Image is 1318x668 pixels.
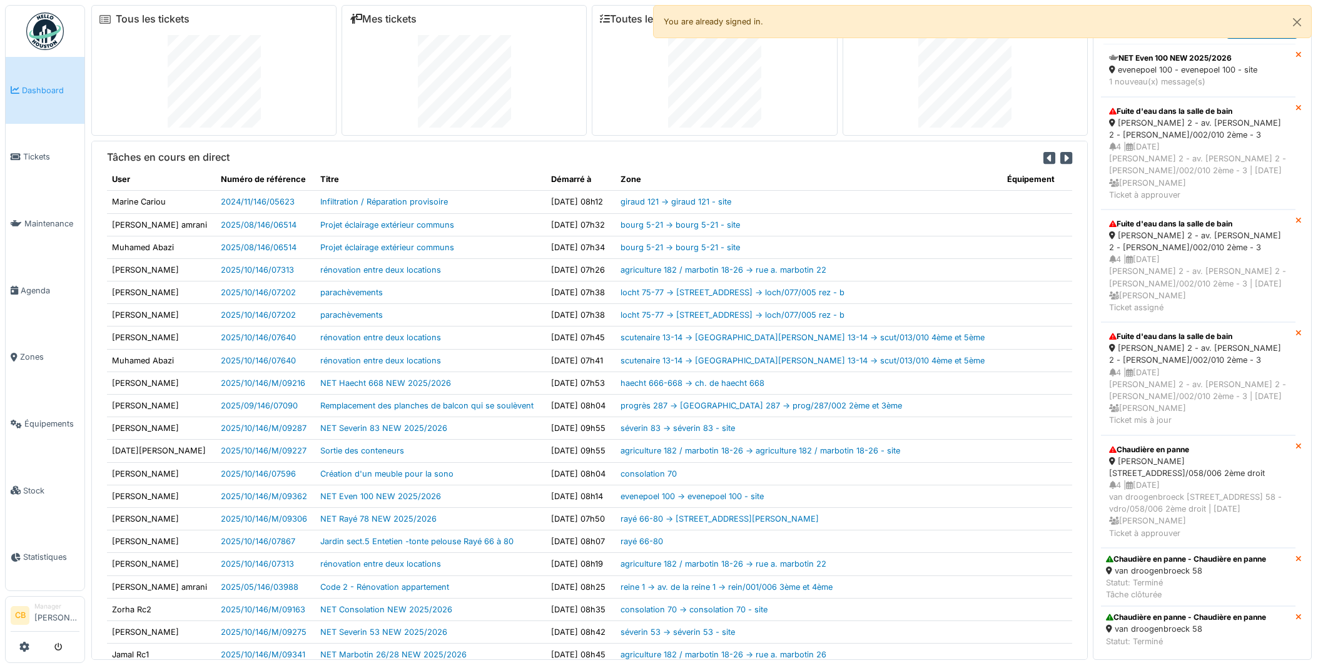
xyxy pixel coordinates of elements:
[546,553,616,575] td: [DATE] 08h19
[1109,76,1287,88] div: 1 nouveau(x) message(s)
[6,57,84,124] a: Dashboard
[546,417,616,440] td: [DATE] 09h55
[320,423,447,433] a: NET Severin 83 NEW 2025/2026
[1109,141,1287,201] div: 4 | [DATE] [PERSON_NAME] 2 - av. [PERSON_NAME] 2 - [PERSON_NAME]/002/010 2ème - 3 | [DATE] [PERSO...
[621,469,677,478] a: consolation 70
[546,304,616,326] td: [DATE] 07h38
[6,190,84,257] a: Maintenance
[320,514,437,524] a: NET Rayé 78 NEW 2025/2026
[22,84,79,96] span: Dashboard
[621,605,768,614] a: consolation 70 -> consolation 70 - site
[21,285,79,296] span: Agenda
[107,372,216,394] td: [PERSON_NAME]
[221,582,298,592] a: 2025/05/146/03988
[221,265,294,275] a: 2025/10/146/07313
[107,326,216,349] td: [PERSON_NAME]
[546,620,616,643] td: [DATE] 08h42
[221,469,296,478] a: 2025/10/146/07596
[621,559,826,569] a: agriculture 182 / marbotin 18-26 -> rue a. marbotin 22
[653,5,1312,38] div: You are already signed in.
[621,446,900,455] a: agriculture 182 / marbotin 18-26 -> agriculture 182 / marbotin 18-26 - site
[320,288,383,297] a: parachèvements
[1101,210,1295,322] a: Fuite d'eau dans la salle de bain [PERSON_NAME] 2 - av. [PERSON_NAME] 2 - [PERSON_NAME]/002/010 2...
[107,644,216,666] td: Jamal Rc1
[221,197,295,206] a: 2024/11/146/05623
[107,213,216,236] td: [PERSON_NAME] amrani
[34,602,79,611] div: Manager
[221,333,296,342] a: 2025/10/146/07640
[216,168,315,191] th: Numéro de référence
[621,627,735,637] a: séverin 53 -> séverin 53 - site
[107,440,216,462] td: [DATE][PERSON_NAME]
[1109,117,1287,141] div: [PERSON_NAME] 2 - av. [PERSON_NAME] 2 - [PERSON_NAME]/002/010 2ème - 3
[221,492,307,501] a: 2025/10/146/M/09362
[546,440,616,462] td: [DATE] 09h55
[107,507,216,530] td: [PERSON_NAME]
[1106,612,1266,623] div: Chaudière en panne - Chaudière en panne
[621,265,826,275] a: agriculture 182 / marbotin 18-26 -> rue a. marbotin 22
[24,218,79,230] span: Maintenance
[6,124,84,191] a: Tickets
[221,627,307,637] a: 2025/10/146/M/09275
[1101,44,1295,96] a: NET Even 100 NEW 2025/2026 evenepoel 100 - evenepoel 100 - site 1 nouveau(x) message(s)
[546,598,616,620] td: [DATE] 08h35
[1101,606,1295,665] a: Chaudière en panne - Chaudière en panne van droogenbroeck 58 Statut: TerminéTâche accomplie
[546,236,616,258] td: [DATE] 07h34
[1109,479,1287,539] div: 4 | [DATE] van droogenbroeck [STREET_ADDRESS] 58 - vdro/058/006 2ème droit | [DATE] [PERSON_NAME]...
[621,310,844,320] a: locht 75-77 -> [STREET_ADDRESS] -> loch/077/005 rez - b
[546,168,616,191] th: Démarré à
[23,551,79,563] span: Statistiques
[26,13,64,50] img: Badge_color-CXgf-gQk.svg
[320,333,441,342] a: rénovation entre deux locations
[107,151,230,163] h6: Tâches en cours en direct
[1109,444,1287,455] div: Chaudière en panne
[621,537,663,546] a: rayé 66-80
[107,462,216,485] td: [PERSON_NAME]
[1109,331,1287,342] div: Fuite d'eau dans la salle de bain
[546,258,616,281] td: [DATE] 07h26
[6,324,84,391] a: Zones
[6,524,84,591] a: Statistiques
[221,243,297,252] a: 2025/08/146/06514
[320,310,383,320] a: parachèvements
[320,356,441,365] a: rénovation entre deux locations
[221,310,296,320] a: 2025/10/146/07202
[1283,6,1311,39] button: Close
[221,288,296,297] a: 2025/10/146/07202
[350,13,417,25] a: Mes tickets
[546,191,616,213] td: [DATE] 08h12
[546,395,616,417] td: [DATE] 08h04
[107,304,216,326] td: [PERSON_NAME]
[1109,342,1287,366] div: [PERSON_NAME] 2 - av. [PERSON_NAME] 2 - [PERSON_NAME]/002/010 2ème - 3
[621,514,819,524] a: rayé 66-80 -> [STREET_ADDRESS][PERSON_NAME]
[320,446,404,455] a: Sortie des conteneurs
[6,457,84,524] a: Stock
[107,258,216,281] td: [PERSON_NAME]
[107,191,216,213] td: Marine Cariou
[1106,577,1266,600] div: Statut: Terminé Tâche clôturée
[23,151,79,163] span: Tickets
[546,485,616,507] td: [DATE] 08h14
[221,514,307,524] a: 2025/10/146/M/09306
[621,333,985,342] a: scutenaire 13-14 -> [GEOGRAPHIC_DATA][PERSON_NAME] 13-14 -> scut/013/010 4ème et 5ème
[23,485,79,497] span: Stock
[546,530,616,553] td: [DATE] 08h07
[107,598,216,620] td: Zorha Rc2
[600,13,693,25] a: Toutes les tâches
[112,175,130,184] span: translation missing: fr.shared.user
[1109,53,1287,64] div: NET Even 100 NEW 2025/2026
[546,644,616,666] td: [DATE] 08h45
[221,559,294,569] a: 2025/10/146/07313
[621,650,826,659] a: agriculture 182 / marbotin 18-26 -> rue a. marbotin 26
[221,650,305,659] a: 2025/10/146/M/09341
[621,423,735,433] a: séverin 83 -> séverin 83 - site
[6,257,84,324] a: Agenda
[221,356,296,365] a: 2025/10/146/07640
[320,401,534,410] a: Remplacement des planches de balcon qui se soulèvent
[1109,367,1287,427] div: 4 | [DATE] [PERSON_NAME] 2 - av. [PERSON_NAME] 2 - [PERSON_NAME]/002/010 2ème - 3 | [DATE] [PERSO...
[621,243,740,252] a: bourg 5-21 -> bourg 5-21 - site
[1109,253,1287,313] div: 4 | [DATE] [PERSON_NAME] 2 - av. [PERSON_NAME] 2 - [PERSON_NAME]/002/010 2ème - 3 | [DATE] [PERSO...
[546,507,616,530] td: [DATE] 07h50
[107,620,216,643] td: [PERSON_NAME]
[621,401,902,410] a: progrès 287 -> [GEOGRAPHIC_DATA] 287 -> prog/287/002 2ème et 3ème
